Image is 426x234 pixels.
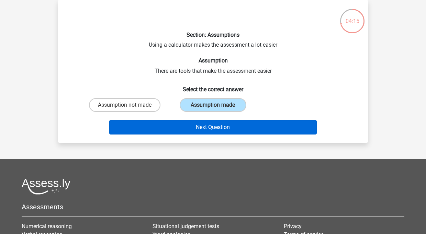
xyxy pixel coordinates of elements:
[180,98,246,112] label: Assumption made
[153,223,219,230] a: Situational judgement tests
[22,223,72,230] a: Numerical reasoning
[284,223,302,230] a: Privacy
[69,81,357,93] h6: Select the correct answer
[22,203,404,211] h5: Assessments
[339,8,365,25] div: 04:15
[109,120,317,134] button: Next Question
[89,98,160,112] label: Assumption not made
[22,178,70,195] img: Assessly logo
[69,57,357,64] h6: Assumption
[69,32,357,38] h6: Section: Assumptions
[61,5,365,137] div: Using a calculator makes the assessment a lot easier There are tools that make the assessment easier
